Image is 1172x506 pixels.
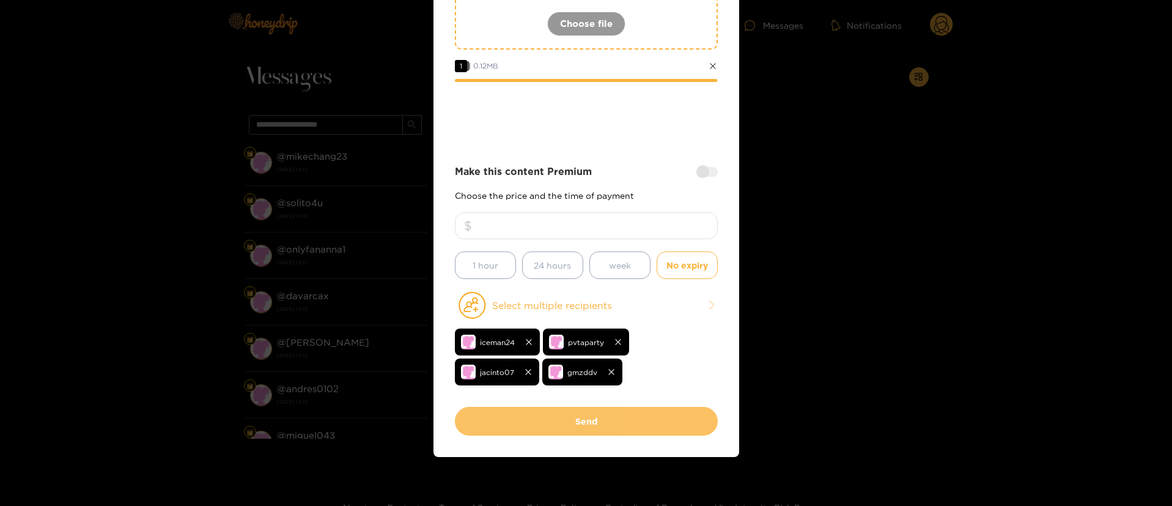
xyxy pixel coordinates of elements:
button: 24 hours [522,251,583,279]
button: week [589,251,650,279]
span: 1 [455,60,467,72]
button: 1 hour [455,251,516,279]
strong: Make this content Premium [455,165,592,179]
span: week [609,258,631,272]
span: iceman24 [480,335,515,349]
p: Choose the price and the time of payment [455,191,718,200]
button: Select multiple recipients [455,291,718,319]
span: 24 hours [534,258,571,272]
img: no-avatar.png [461,335,476,349]
img: no-avatar.png [549,335,564,349]
span: jacinto07 [480,365,514,379]
button: Choose file [547,12,625,36]
span: pvtaparty [568,335,604,349]
button: Send [455,407,718,436]
span: 1 hour [473,258,498,272]
img: no-avatar.png [548,365,563,379]
img: no-avatar.png [461,365,476,379]
span: 0.12 MB [473,62,498,70]
button: No expiry [657,251,718,279]
span: No expiry [666,258,708,272]
span: gmzddv [567,365,597,379]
